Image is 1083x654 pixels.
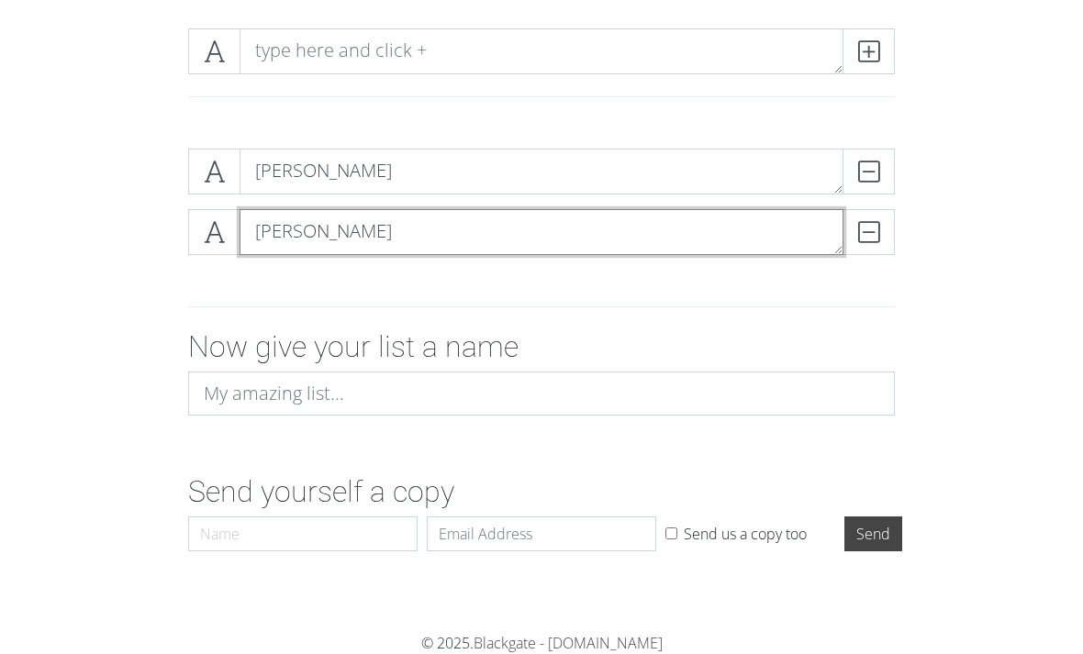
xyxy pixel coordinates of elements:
[474,633,663,653] a: Blackgate - [DOMAIN_NAME]
[844,516,902,551] input: Send
[188,516,418,551] input: Name
[427,516,656,551] input: Email Address
[188,371,895,416] input: My amazing list...
[188,329,895,364] h2: Now give your list a name
[115,632,968,654] div: © 2025.
[684,523,807,545] label: Send us a copy too
[188,474,895,509] h2: Send yourself a copy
